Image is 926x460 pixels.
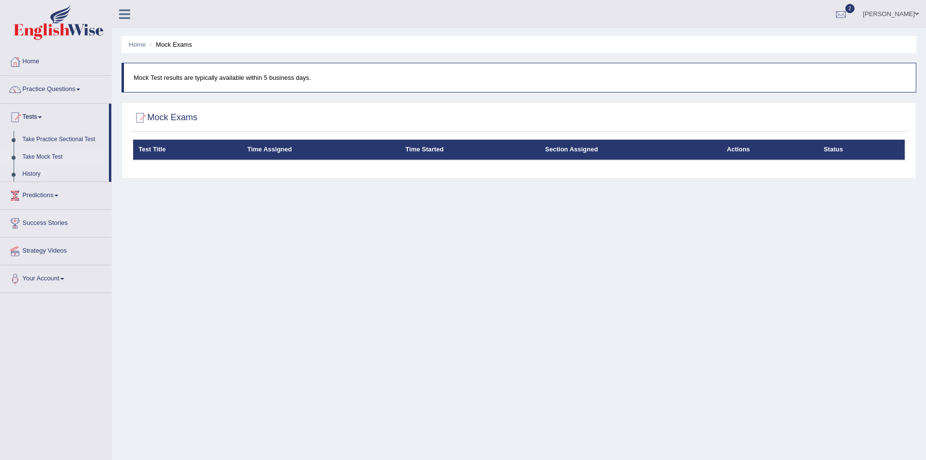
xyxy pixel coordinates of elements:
span: 2 [845,4,855,13]
th: Time Started [400,140,540,160]
th: Time Assigned [242,140,400,160]
a: Success Stories [0,210,111,234]
p: Mock Test results are typically available within 5 business days. [134,73,906,82]
a: History [18,166,109,183]
a: Practice Questions [0,76,111,100]
a: Take Mock Test [18,148,109,166]
th: Test Title [133,140,242,160]
th: Status [818,140,905,160]
a: Predictions [0,182,111,206]
a: Your Account [0,265,111,290]
a: Strategy Videos [0,238,111,262]
li: Mock Exams [147,40,192,49]
a: Take Practice Sectional Test [18,131,109,148]
a: Tests [0,104,109,128]
th: Section Assigned [540,140,722,160]
th: Actions [721,140,818,160]
a: Home [0,48,111,73]
a: Home [129,41,146,48]
h2: Mock Exams [133,110,197,125]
